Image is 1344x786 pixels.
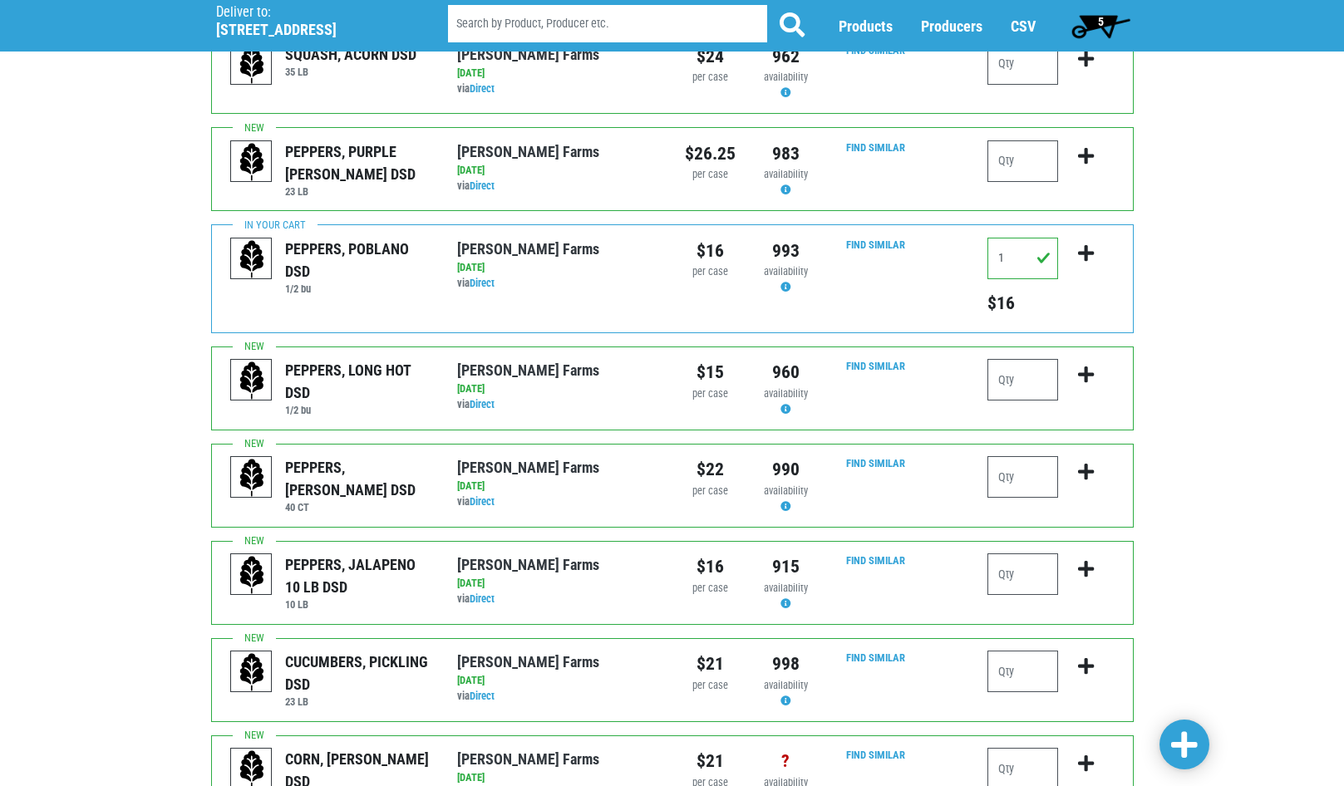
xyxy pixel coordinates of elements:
div: SQUASH, ACORN DSD [285,43,416,66]
input: Qty [987,238,1058,279]
div: per case [685,386,736,402]
div: [DATE] [457,66,659,81]
input: Search by Product, Producer etc. [448,5,767,42]
div: via [457,592,659,607]
div: per case [685,581,736,597]
h5: Total price [987,292,1058,314]
a: Find Similar [846,238,905,251]
a: Find Similar [846,141,905,154]
div: 990 [761,456,811,483]
a: Direct [470,495,495,508]
div: 983 [761,140,811,167]
a: Producers [921,17,982,35]
span: availability [764,71,808,83]
img: placeholder-variety-43d6402dacf2d531de610a020419775a.svg [231,457,273,499]
a: Find Similar [846,44,905,56]
span: availability [764,679,808,691]
div: $16 [685,238,736,264]
div: 993 [761,238,811,264]
h6: 1/2 bu [285,404,432,416]
div: PEPPERS, POBLANO DSD [285,238,432,282]
a: [PERSON_NAME] Farms [457,556,599,573]
div: [DATE] [457,576,659,592]
div: PEPPERS, JALAPENO 10 LB DSD [285,553,432,598]
input: Qty [987,140,1058,182]
a: [PERSON_NAME] Farms [457,750,599,768]
div: per case [685,484,736,499]
a: [PERSON_NAME] Farms [457,46,599,63]
input: Qty [987,651,1058,692]
span: availability [764,387,808,400]
div: per case [685,167,736,183]
input: Qty [987,359,1058,400]
div: via [457,276,659,292]
div: via [457,689,659,705]
input: Qty [987,43,1058,85]
div: [DATE] [457,260,659,276]
a: [PERSON_NAME] Farms [457,653,599,671]
a: Find Similar [846,457,905,469]
div: [DATE] [457,673,659,689]
a: Find Similar [846,749,905,761]
div: 998 [761,651,811,677]
div: Availability may be subject to change. [761,264,811,296]
div: 960 [761,359,811,386]
div: $22 [685,456,736,483]
a: Direct [470,179,495,192]
div: per case [685,264,736,280]
div: 962 [761,43,811,70]
div: $21 [685,651,736,677]
div: [DATE] [457,479,659,494]
a: CSV [1011,17,1036,35]
div: $24 [685,43,736,70]
div: $26.25 [685,140,736,167]
span: availability [764,265,808,278]
div: 915 [761,553,811,580]
span: availability [764,484,808,497]
a: Direct [470,398,495,410]
a: Direct [470,592,495,605]
div: [DATE] [457,381,659,397]
div: via [457,179,659,194]
a: Direct [470,277,495,289]
img: placeholder-variety-43d6402dacf2d531de610a020419775a.svg [231,554,273,596]
p: Deliver to: [216,4,406,21]
a: Find Similar [846,554,905,567]
h6: 40 CT [285,501,432,513]
a: [PERSON_NAME] Farms [457,361,599,379]
div: PEPPERS, LONG HOT DSD [285,359,432,404]
div: via [457,494,659,510]
div: per case [685,70,736,86]
a: 5 [1064,9,1138,42]
div: PEPPERS, [PERSON_NAME] DSD [285,456,432,501]
img: placeholder-variety-43d6402dacf2d531de610a020419775a.svg [231,651,273,693]
div: PEPPERS, PURPLE [PERSON_NAME] DSD [285,140,432,185]
span: availability [764,582,808,594]
div: [DATE] [457,163,659,179]
input: Qty [987,553,1058,595]
span: availability [764,168,808,180]
div: CUCUMBERS, PICKLING DSD [285,651,432,695]
a: Products [839,17,893,35]
h6: 23 LB [285,695,432,708]
img: placeholder-variety-43d6402dacf2d531de610a020419775a.svg [231,141,273,183]
span: 5 [1098,15,1104,28]
div: [DATE] [457,770,659,786]
h6: 10 LB [285,598,432,611]
div: $16 [685,553,736,580]
img: placeholder-variety-43d6402dacf2d531de610a020419775a.svg [231,238,273,280]
a: Direct [470,690,495,702]
h6: 35 LB [285,66,416,78]
a: [PERSON_NAME] Farms [457,240,599,258]
div: via [457,397,659,413]
input: Qty [987,456,1058,498]
div: via [457,81,659,97]
div: $21 [685,748,736,774]
a: Find Similar [846,360,905,372]
h6: 23 LB [285,185,432,198]
img: placeholder-variety-43d6402dacf2d531de610a020419775a.svg [231,44,273,86]
div: ? [761,748,811,774]
a: [PERSON_NAME] Farms [457,459,599,476]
